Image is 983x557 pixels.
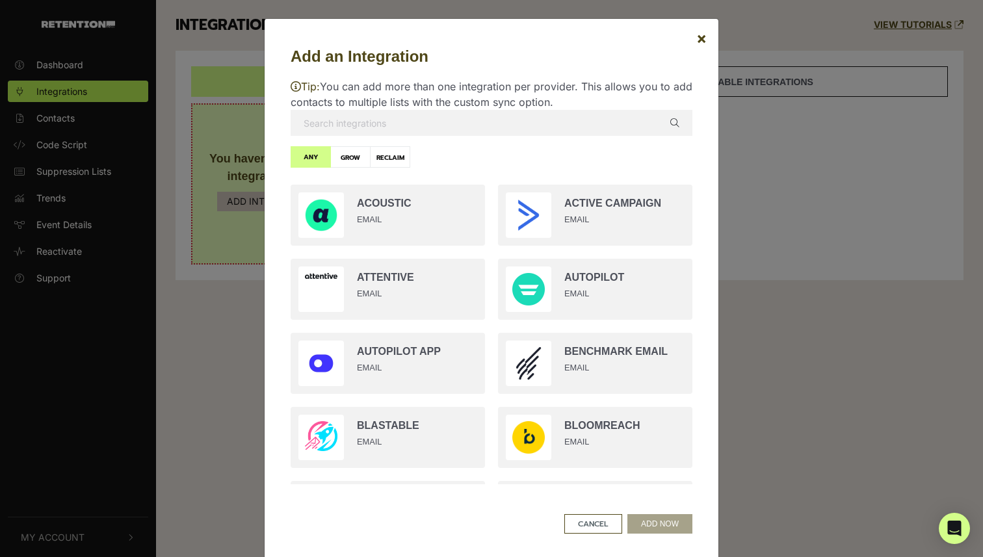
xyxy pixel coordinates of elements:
[291,80,320,93] span: Tip:
[291,79,692,110] p: You can add more than one integration per provider. This allows you to add contacts to multiple l...
[696,29,707,47] span: ×
[291,146,331,168] label: ANY
[686,20,717,57] button: Close
[939,513,970,544] div: Open Intercom Messenger
[370,146,410,168] label: RECLAIM
[291,45,692,68] h5: Add an Integration
[330,146,371,168] label: GROW
[291,110,692,136] input: Search integrations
